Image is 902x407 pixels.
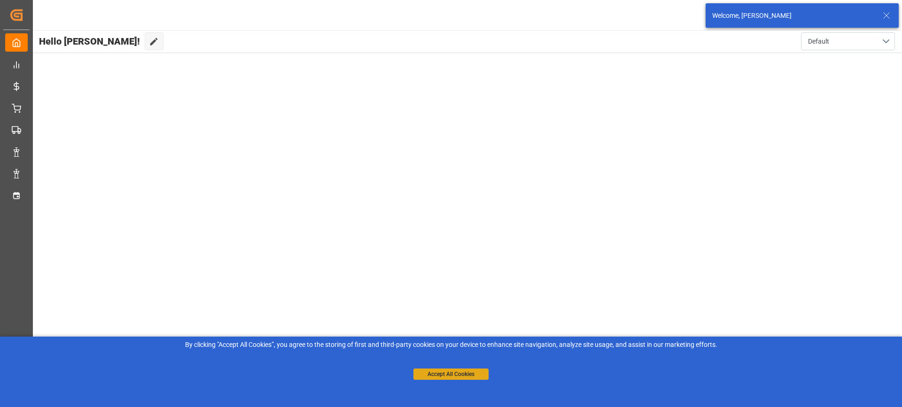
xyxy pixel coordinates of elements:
span: Default [808,37,829,46]
div: Welcome, [PERSON_NAME] [712,11,874,21]
button: Accept All Cookies [413,369,489,380]
div: By clicking "Accept All Cookies”, you agree to the storing of first and third-party cookies on yo... [7,340,895,350]
button: open menu [801,32,895,50]
span: Hello [PERSON_NAME]! [39,32,140,50]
